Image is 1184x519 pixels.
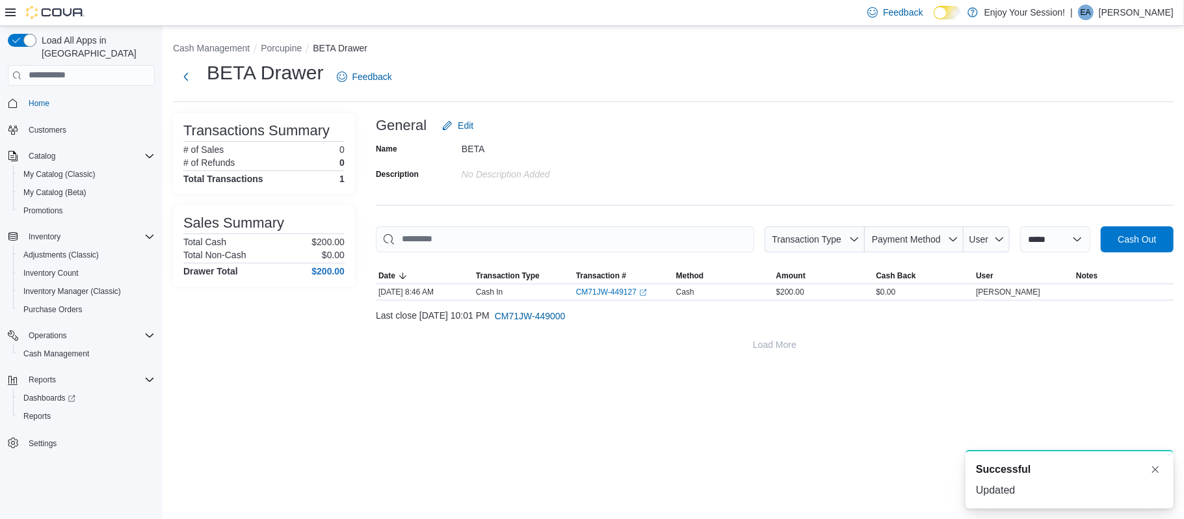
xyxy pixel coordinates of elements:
span: Purchase Orders [23,304,83,315]
div: Updated [976,483,1163,498]
span: Promotions [18,203,155,219]
span: Customers [23,122,155,138]
a: Purchase Orders [18,302,88,317]
a: Feedback [332,64,397,90]
a: Promotions [18,203,68,219]
a: CM71JW-449127External link [576,287,647,297]
div: [DATE] 8:46 AM [376,284,473,300]
button: Notes [1073,268,1174,284]
button: Cash Back [873,268,973,284]
h3: General [376,118,427,133]
span: Feedback [883,6,923,19]
h3: Sales Summary [183,215,284,231]
h3: Transactions Summary [183,123,330,139]
h4: Drawer Total [183,266,238,276]
a: Inventory Count [18,265,84,281]
button: Transaction # [573,268,674,284]
button: User [973,268,1073,284]
span: Dashboards [18,390,155,406]
span: Inventory [23,229,155,245]
span: Operations [29,330,67,341]
h4: 1 [339,174,345,184]
p: $200.00 [311,237,345,247]
span: Feedback [352,70,392,83]
span: Home [29,98,49,109]
span: Settings [29,438,57,449]
span: Inventory Count [23,268,79,278]
button: My Catalog (Beta) [13,183,160,202]
h6: Total Cash [183,237,226,247]
h6: Total Non-Cash [183,250,246,260]
label: Name [376,144,397,154]
span: Method [676,271,704,281]
div: $0.00 [873,284,973,300]
button: User [964,226,1010,252]
span: $200.00 [776,287,804,297]
span: Adjustments (Classic) [23,250,99,260]
button: Adjustments (Classic) [13,246,160,264]
button: Edit [437,113,479,139]
button: Promotions [13,202,160,220]
button: Inventory Manager (Classic) [13,282,160,300]
nav: An example of EuiBreadcrumbs [173,42,1174,57]
button: Method [674,268,774,284]
a: Dashboards [13,389,160,407]
span: Load All Apps in [GEOGRAPHIC_DATA] [36,34,155,60]
span: Cash Out [1118,233,1156,246]
span: Settings [23,434,155,451]
button: Cash Management [13,345,160,363]
span: My Catalog (Classic) [23,169,96,180]
button: Reports [13,407,160,425]
p: Enjoy Your Session! [984,5,1066,20]
span: Cash Management [18,346,155,362]
span: Inventory Manager (Classic) [23,286,121,297]
a: My Catalog (Classic) [18,166,101,182]
div: BETA [462,139,636,154]
a: Reports [18,408,56,424]
a: Adjustments (Classic) [18,247,104,263]
button: Dismiss toast [1148,462,1163,477]
span: Date [378,271,395,281]
span: Reports [23,411,51,421]
input: Dark Mode [934,6,961,20]
span: Promotions [23,206,63,216]
span: Payment Method [872,234,941,245]
a: Customers [23,122,72,138]
span: [PERSON_NAME] [976,287,1040,297]
button: Payment Method [865,226,964,252]
img: Cova [26,6,85,19]
h4: $200.00 [311,266,345,276]
span: Purchase Orders [18,302,155,317]
input: This is a search bar. As you type, the results lower in the page will automatically filter. [376,226,754,252]
p: 0 [339,157,345,168]
span: Transaction Type [772,234,841,245]
button: Transaction Type [473,268,573,284]
button: CM71JW-449000 [490,303,571,329]
span: Edit [458,119,473,132]
h4: Total Transactions [183,174,263,184]
span: Cash Back [876,271,915,281]
p: 0 [339,144,345,155]
span: Notes [1076,271,1098,281]
span: Operations [23,328,155,343]
button: Catalog [3,147,160,165]
a: Cash Management [18,346,94,362]
button: My Catalog (Classic) [13,165,160,183]
span: My Catalog (Beta) [23,187,86,198]
span: Adjustments (Classic) [18,247,155,263]
span: Cash [676,287,694,297]
button: Porcupine [261,43,302,53]
span: CM71JW-449000 [495,310,566,323]
button: Reports [3,371,160,389]
div: Elora Allen [1078,5,1094,20]
a: Home [23,96,55,111]
button: Customers [3,120,160,139]
h1: BETA Drawer [207,60,324,86]
a: My Catalog (Beta) [18,185,92,200]
button: Inventory [3,228,160,246]
span: Customers [29,125,66,135]
span: Cash Management [23,349,89,359]
a: Dashboards [18,390,81,406]
p: $0.00 [322,250,345,260]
